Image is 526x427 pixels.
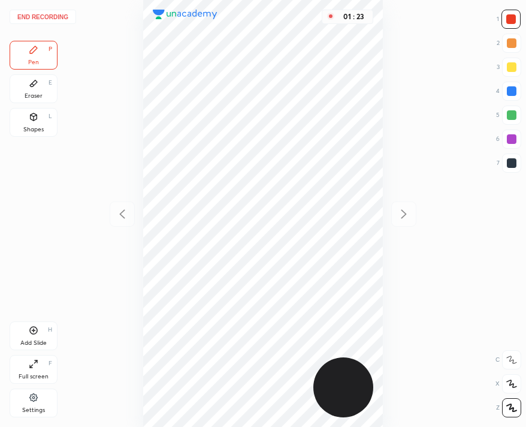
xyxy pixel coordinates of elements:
[49,113,52,119] div: L
[497,58,521,77] div: 3
[49,360,52,366] div: F
[23,127,44,133] div: Shapes
[153,10,217,19] img: logo.38c385cc.svg
[28,59,39,65] div: Pen
[10,10,76,24] button: End recording
[497,154,521,173] div: 7
[49,46,52,52] div: P
[19,374,49,380] div: Full screen
[25,93,43,99] div: Eraser
[496,82,521,101] div: 4
[495,374,521,393] div: X
[48,327,52,333] div: H
[22,407,45,413] div: Settings
[497,10,521,29] div: 1
[339,13,368,21] div: 01 : 23
[49,80,52,86] div: E
[497,34,521,53] div: 2
[496,130,521,149] div: 6
[20,340,47,346] div: Add Slide
[496,398,521,417] div: Z
[496,106,521,125] div: 5
[495,350,521,369] div: C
